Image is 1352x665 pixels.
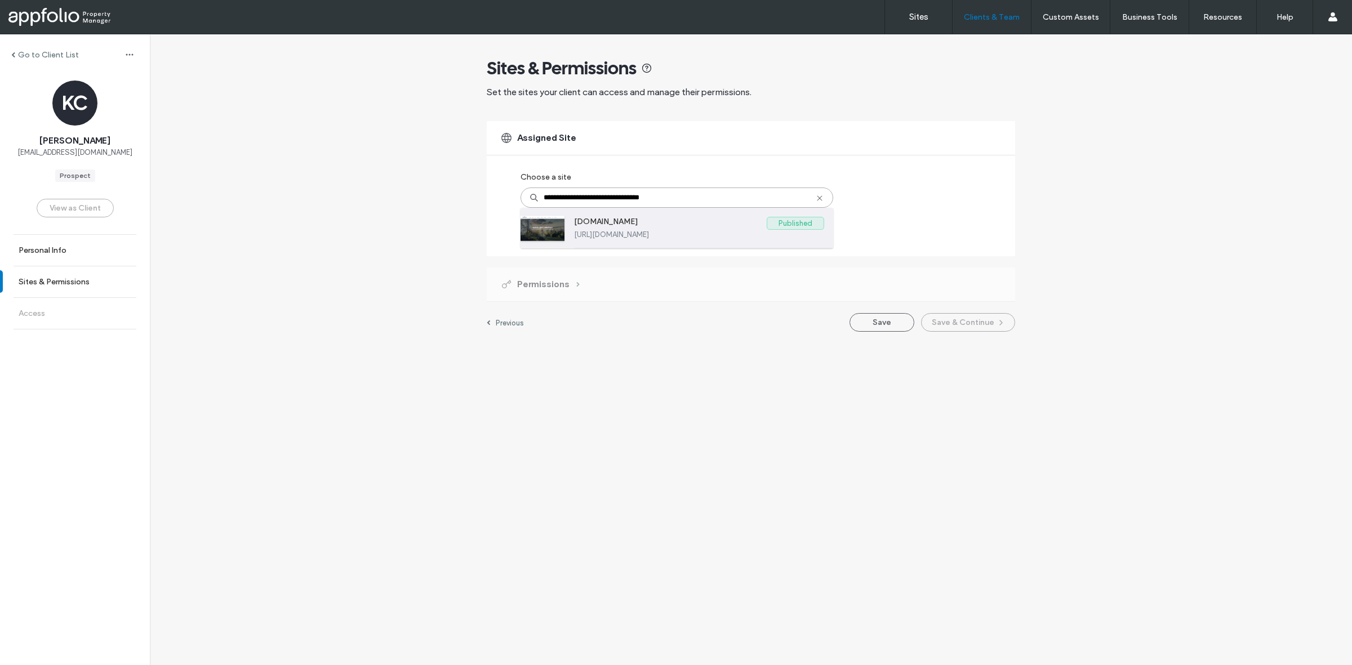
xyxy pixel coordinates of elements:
[517,278,570,291] span: Permissions
[52,81,97,126] div: KC
[487,318,524,327] a: Previous
[1203,12,1242,22] label: Resources
[574,217,767,230] label: [DOMAIN_NAME]
[19,309,45,318] label: Access
[18,50,79,60] label: Go to Client List
[496,319,524,327] label: Previous
[1122,12,1177,22] label: Business Tools
[487,57,637,79] span: Sites & Permissions
[517,132,576,144] span: Assigned Site
[850,313,914,332] button: Save
[25,8,48,18] span: Help
[1043,12,1099,22] label: Custom Assets
[521,167,571,188] label: Choose a site
[487,87,751,97] span: Set the sites your client can access and manage their permissions.
[1277,12,1293,22] label: Help
[909,12,928,22] label: Sites
[39,135,110,147] span: [PERSON_NAME]
[60,171,91,181] div: Prospect
[17,147,132,158] span: [EMAIL_ADDRESS][DOMAIN_NAME]
[964,12,1020,22] label: Clients & Team
[19,277,90,287] label: Sites & Permissions
[767,217,824,230] label: Published
[19,246,66,255] label: Personal Info
[574,230,824,239] label: [URL][DOMAIN_NAME]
